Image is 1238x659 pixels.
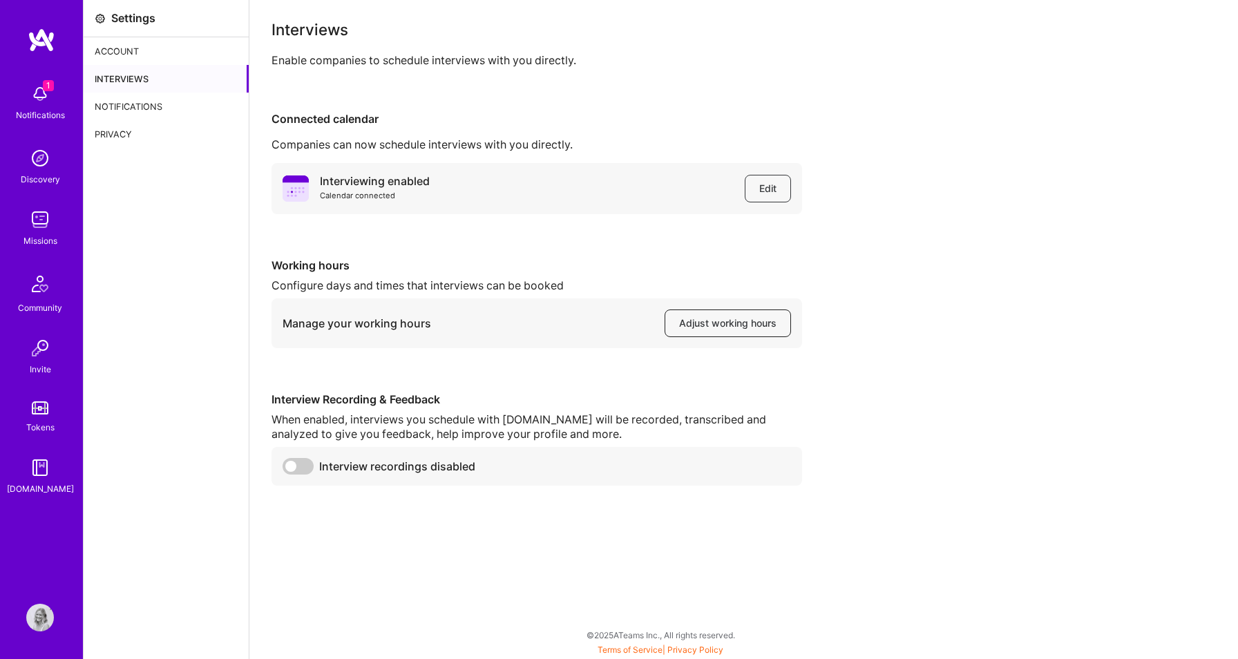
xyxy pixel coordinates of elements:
[26,144,54,172] img: discovery
[84,93,249,120] div: Notifications
[759,182,777,195] span: Edit
[83,618,1238,652] div: © 2025 ATeams Inc., All rights reserved.
[26,604,54,631] img: User Avatar
[272,278,802,293] div: Configure days and times that interviews can be booked
[667,644,723,655] a: Privacy Policy
[23,233,57,248] div: Missions
[84,37,249,65] div: Account
[745,175,791,202] button: Edit
[272,53,1216,68] div: Enable companies to schedule interviews with you directly.
[26,420,55,434] div: Tokens
[21,172,60,187] div: Discovery
[111,11,155,26] div: Settings
[320,189,430,203] div: Calendar connected
[272,392,802,407] div: Interview Recording & Feedback
[598,644,723,655] span: |
[272,22,1216,37] div: Interviews
[320,174,430,189] div: Interviewing enabled
[283,316,431,331] div: Manage your working hours
[26,454,54,481] img: guide book
[23,604,57,631] a: User Avatar
[95,13,106,24] i: icon Settings
[16,108,65,122] div: Notifications
[7,481,74,496] div: [DOMAIN_NAME]
[598,644,663,655] a: Terms of Service
[26,206,54,233] img: teamwork
[26,80,54,108] img: bell
[18,300,62,315] div: Community
[272,137,1216,152] div: Companies can now schedule interviews with you directly.
[23,267,57,300] img: Community
[30,362,51,376] div: Invite
[272,412,802,441] div: When enabled, interviews you schedule with [DOMAIN_NAME] will be recorded, transcribed and analyz...
[43,80,54,91] span: 1
[32,401,48,414] img: tokens
[679,316,777,330] span: Adjust working hours
[28,28,55,52] img: logo
[26,334,54,362] img: Invite
[665,309,791,337] button: Adjust working hours
[84,120,249,148] div: Privacy
[84,65,249,93] div: Interviews
[272,258,802,273] div: Working hours
[283,175,309,202] i: icon PurpleCalendar
[319,459,475,474] span: Interview recordings disabled
[272,112,1216,126] div: Connected calendar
